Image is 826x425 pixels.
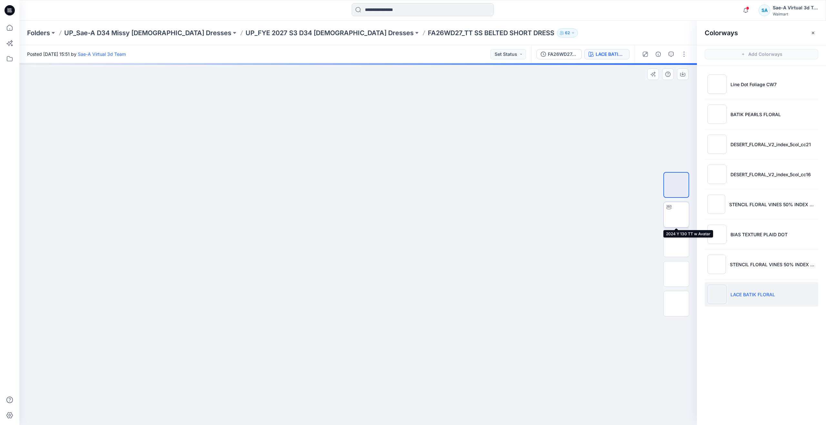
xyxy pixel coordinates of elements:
[548,51,578,58] div: FA26WD27_ADM_TT SS BELTED SHORT DRESS_SaeA_092325
[565,29,570,36] p: 62
[27,28,50,37] a: Folders
[428,28,554,37] p: FA26WD27_TT SS BELTED SHORT DRESS
[707,255,726,274] img: STENCIL FLORAL VINES 50% INDEX CC3
[27,51,126,57] span: Posted [DATE] 15:51 by
[773,12,818,16] div: Walmart
[730,261,816,268] p: STENCIL FLORAL VINES 50% INDEX CC3
[759,5,770,16] div: SA
[773,4,818,12] div: Sae-A Virtual 3d Team
[707,165,727,184] img: DESERT_FLORAL_V2_index_5col_cc16
[707,225,727,244] img: BIAS TEXTURE PLAID DOT
[730,111,781,118] p: BATIK PEARLS FLORAL
[730,171,811,178] p: DESERT_FLORAL_V2_index_5col_cc16
[707,135,727,154] img: DESERT_FLORAL_V2_index_5col_cc21
[64,28,231,37] a: UP_Sae-A D34 Missy [DEMOGRAPHIC_DATA] Dresses
[584,49,630,59] button: LACE BATIK FLORAL
[707,285,727,304] img: LACE BATIK FLORAL
[78,51,126,57] a: Sae-A Virtual 3d Team
[707,105,727,124] img: BATIK PEARLS FLORAL
[557,28,578,37] button: 62
[653,49,663,59] button: Details
[596,51,625,58] div: LACE BATIK FLORAL
[246,28,414,37] a: UP_FYE 2027 S3 D34 [DEMOGRAPHIC_DATA] Dresses
[729,201,816,208] p: STENCIL FLORAL VINES 50% INDEX CC3 1
[707,195,725,214] img: STENCIL FLORAL VINES 50% INDEX CC3 1
[730,141,811,148] p: DESERT_FLORAL_V2_index_5col_cc21
[730,231,788,238] p: BIAS TEXTURE PLAID DOT
[730,291,775,298] p: LACE BATIK FLORAL
[707,75,727,94] img: Line Dot Foliage CW7
[705,29,738,37] h2: Colorways
[537,49,582,59] button: FA26WD27_ADM_TT SS BELTED SHORT DRESS_SaeA_092325
[730,81,777,88] p: Line Dot Foliage CW7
